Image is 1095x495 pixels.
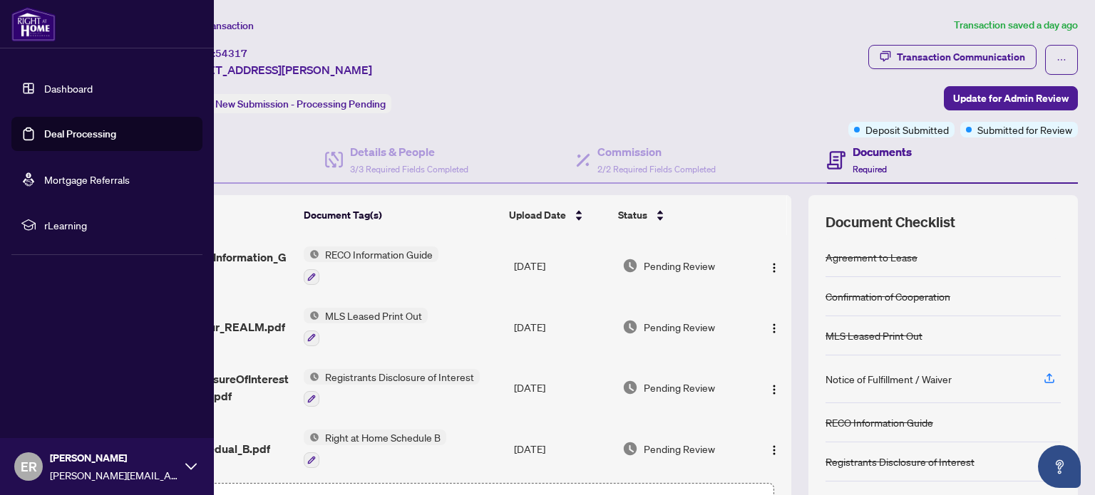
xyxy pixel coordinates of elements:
[503,195,612,235] th: Upload Date
[508,235,617,296] td: [DATE]
[44,127,116,140] a: Deal Processing
[350,143,468,160] h4: Details & People
[597,164,716,174] span: 2/2 Required Fields Completed
[44,82,93,95] a: Dashboard
[768,444,780,456] img: Logo
[644,380,715,395] span: Pending Review
[763,254,786,277] button: Logo
[304,369,480,407] button: Status IconRegistrants Disclosure of Interest
[826,328,922,343] div: MLS Leased Print Out
[304,429,319,445] img: Status Icon
[177,94,391,113] div: Status:
[644,441,715,457] span: Pending Review
[826,212,955,232] span: Document Checklist
[319,429,446,445] span: Right at Home Schedule B
[44,173,130,186] a: Mortgage Referrals
[622,380,638,395] img: Document Status
[622,258,638,273] img: Document Status
[768,262,780,273] img: Logo
[853,143,912,160] h4: Documents
[868,45,1037,69] button: Transaction Communication
[1057,55,1066,65] span: ellipsis
[50,450,178,466] span: [PERSON_NAME]
[509,207,566,223] span: Upload Date
[977,122,1072,137] span: Submitted for Review
[853,164,887,174] span: Required
[350,164,468,174] span: 3/3 Required Fields Completed
[954,17,1078,33] article: Transaction saved a day ago
[622,441,638,457] img: Document Status
[622,319,638,335] img: Document Status
[944,86,1078,110] button: Update for Admin Review
[826,371,952,387] div: Notice of Fulfillment / Waiver
[177,61,372,78] span: [STREET_ADDRESS][PERSON_NAME]
[768,384,780,395] img: Logo
[215,98,386,110] span: New Submission - Processing Pending
[304,246,319,262] img: Status Icon
[508,358,617,419] td: [DATE]
[21,457,37,476] span: ER
[618,207,647,223] span: Status
[215,47,247,60] span: 54317
[304,246,438,285] button: Status IconRECO Information Guide
[826,415,933,430] div: RECO Information Guide
[304,369,319,385] img: Status Icon
[612,195,749,235] th: Status
[1038,445,1081,488] button: Open asap
[826,454,975,469] div: Registrants Disclosure of Interest
[304,308,319,323] img: Status Icon
[763,376,786,399] button: Logo
[826,249,917,265] div: Agreement to Lease
[644,319,715,335] span: Pending Review
[44,217,192,233] span: rLearning
[11,7,56,41] img: logo
[644,258,715,273] span: Pending Review
[304,429,446,468] button: Status IconRight at Home Schedule B
[865,122,949,137] span: Deposit Submitted
[319,308,428,323] span: MLS Leased Print Out
[953,87,1069,110] span: Update for Admin Review
[897,46,1025,68] div: Transaction Communication
[50,467,178,483] span: [PERSON_NAME][EMAIL_ADDRESS][DOMAIN_NAME]
[508,296,617,358] td: [DATE]
[319,369,480,385] span: Registrants Disclosure of Interest
[298,195,503,235] th: Document Tag(s)
[763,316,786,338] button: Logo
[597,143,716,160] h4: Commission
[508,418,617,479] td: [DATE]
[304,308,428,346] button: Status IconMLS Leased Print Out
[826,288,950,304] div: Confirmation of Cooperation
[178,19,254,32] span: View Transaction
[319,246,438,262] span: RECO Information Guide
[768,323,780,334] img: Logo
[763,437,786,460] button: Logo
